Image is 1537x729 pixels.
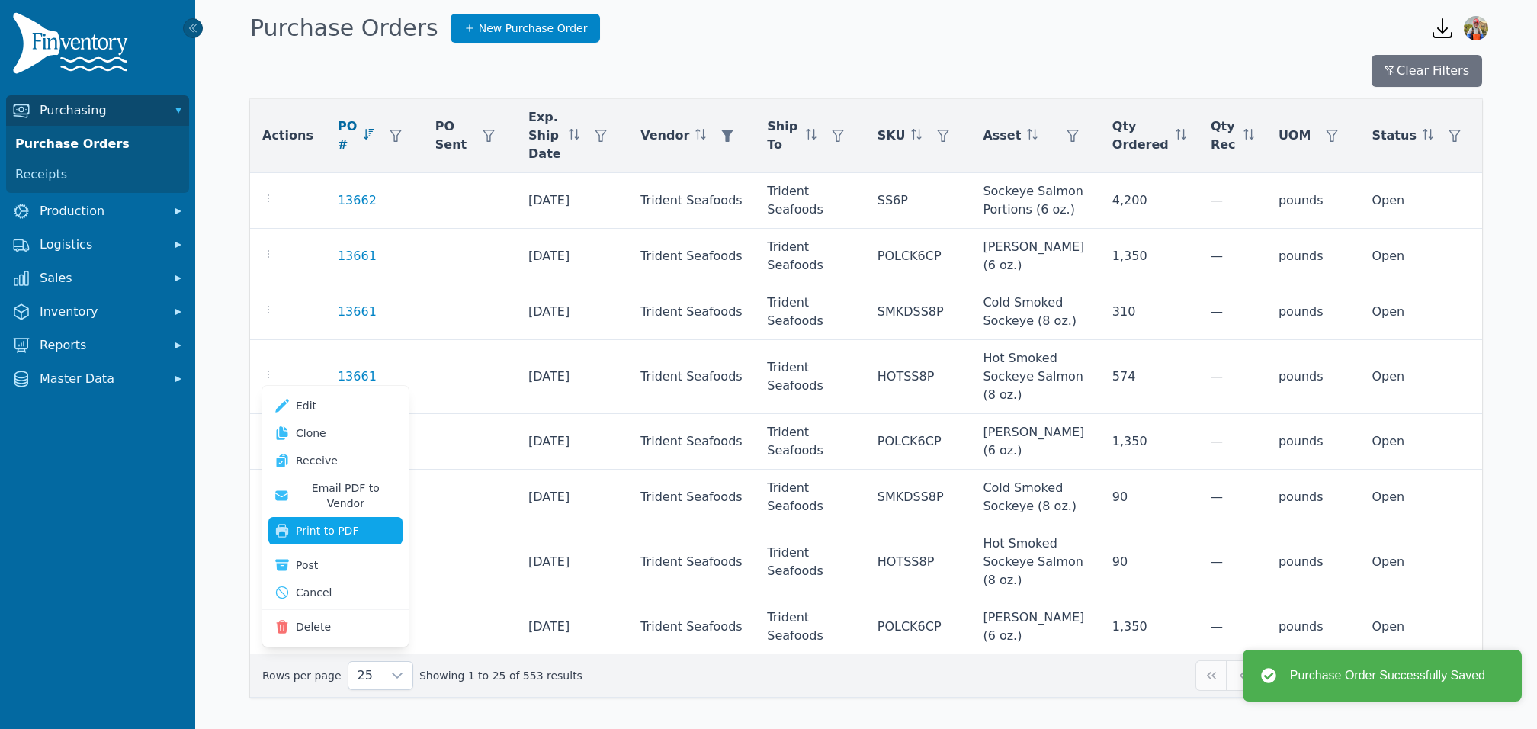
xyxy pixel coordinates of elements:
td: Trident Seafoods [628,414,755,470]
span: New Purchase Order [479,21,588,36]
td: 90 [1100,525,1198,599]
span: UOM [1279,127,1311,145]
td: 90 [1100,470,1198,525]
td: HOTSS8P [865,340,971,414]
td: Open [1359,599,1482,655]
td: — [1198,173,1266,229]
button: Master Data [6,364,189,394]
td: pounds [1266,470,1360,525]
td: pounds [1266,340,1360,414]
button: Inventory [6,297,189,327]
a: Clone [268,419,403,447]
td: pounds [1266,599,1360,655]
td: 310 [1100,284,1198,340]
td: [PERSON_NAME] (6 oz.) [971,599,1099,655]
a: 13661 [338,303,377,321]
td: POLCK6CP [865,414,971,470]
td: POLCK6CP [865,229,971,284]
td: Trident Seafoods [755,284,865,340]
td: [PERSON_NAME] (6 oz.) [971,414,1099,470]
td: Trident Seafoods [755,173,865,229]
span: Rows per page [348,662,382,689]
span: Actions [262,127,313,145]
td: Trident Seafoods [628,284,755,340]
td: [PERSON_NAME] (6 oz.) [971,229,1099,284]
button: Purchasing [6,95,189,126]
td: Open [1359,525,1482,599]
td: — [1198,340,1266,414]
td: [DATE] [516,414,628,470]
td: [DATE] [516,599,628,655]
td: Hot Smoked Sockeye Salmon (8 oz.) [971,340,1099,414]
td: Cold Smoked Sockeye (8 oz.) [971,470,1099,525]
td: pounds [1266,525,1360,599]
td: — [1198,229,1266,284]
td: Hot Smoked Sockeye Salmon (8 oz.) [971,525,1099,599]
td: Open [1359,470,1482,525]
span: Vendor [640,127,689,145]
td: — [1198,470,1266,525]
td: Trident Seafoods [628,340,755,414]
td: 1,350 [1100,414,1198,470]
span: Qty Ordered [1112,117,1170,154]
td: pounds [1266,229,1360,284]
button: Production [6,196,189,226]
span: Purchasing [40,101,162,120]
td: SMKDSS8P [865,284,971,340]
td: SMKDSS8P [865,470,971,525]
td: Trident Seafoods [628,599,755,655]
img: Sera Wheeler [1464,16,1488,40]
td: pounds [1266,284,1360,340]
td: [DATE] [516,525,628,599]
td: Trident Seafoods [755,340,865,414]
button: Cancel [268,579,403,606]
button: Reports [6,330,189,361]
span: Logistics [40,236,162,254]
td: Open [1359,284,1482,340]
a: 13662 [338,191,377,210]
span: Ship To [767,117,799,154]
td: — [1198,599,1266,655]
td: Trident Seafoods [755,229,865,284]
td: [DATE] [516,340,628,414]
a: Receipts [9,159,186,190]
td: pounds [1266,414,1360,470]
div: Purchase Order Successfully Saved [1290,666,1485,685]
a: 13661 [338,247,377,265]
td: Trident Seafoods [628,525,755,599]
td: Trident Seafoods [628,229,755,284]
button: Delete [268,613,403,641]
button: Logistics [6,230,189,260]
td: [DATE] [516,470,628,525]
span: Asset [983,127,1021,145]
button: Clear Filters [1372,55,1482,87]
td: — [1198,284,1266,340]
button: Email PDF to Vendor [268,474,403,517]
span: Exp. Ship Date [528,108,563,163]
span: Status [1372,127,1417,145]
button: Sales [6,263,189,294]
td: Sockeye Salmon Portions (6 oz.) [971,173,1099,229]
a: New Purchase Order [451,14,601,43]
td: SS6P [865,173,971,229]
td: Cold Smoked Sockeye (8 oz.) [971,284,1099,340]
button: Print to PDF [268,517,403,544]
span: Sales [40,269,162,287]
td: Open [1359,229,1482,284]
td: 1,350 [1100,229,1198,284]
td: Trident Seafoods [628,470,755,525]
img: Finventory [12,12,134,80]
td: Open [1359,340,1482,414]
span: SKU [878,127,906,145]
td: pounds [1266,173,1360,229]
td: HOTSS8P [865,525,971,599]
td: Trident Seafoods [755,525,865,599]
span: Reports [40,336,162,355]
a: Receive [268,447,403,474]
td: Open [1359,173,1482,229]
td: 574 [1100,340,1198,414]
td: POLCK6CP [865,599,971,655]
td: Trident Seafoods [755,599,865,655]
a: 13661 [338,368,377,386]
td: [DATE] [516,229,628,284]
